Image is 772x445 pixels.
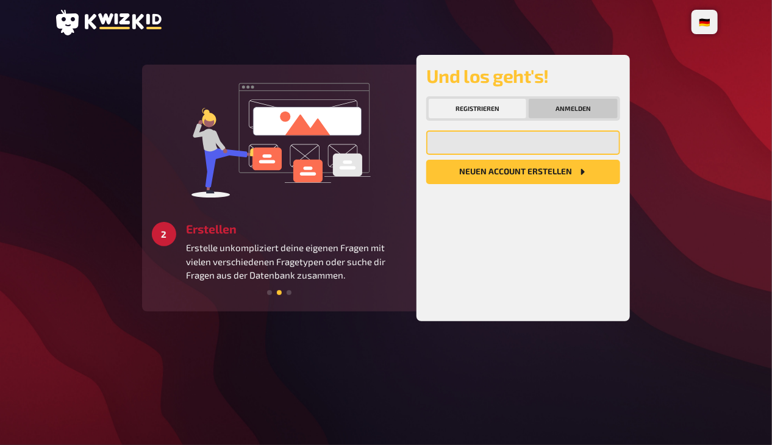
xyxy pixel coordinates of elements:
[426,160,620,184] button: Neuen Account Erstellen
[186,241,407,282] p: Erstelle unkompliziert deine eigenen Fragen mit vielen verschiedenen Fragetypen oder suche dir Fr...
[429,99,526,118] button: Registrieren
[694,12,715,32] li: 🇩🇪
[152,222,176,246] div: 2
[529,99,618,118] button: Anmelden
[188,74,371,202] img: create
[426,130,620,155] input: Meine Emailadresse
[426,65,620,87] h2: Und los geht's!
[186,222,407,236] h3: Erstellen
